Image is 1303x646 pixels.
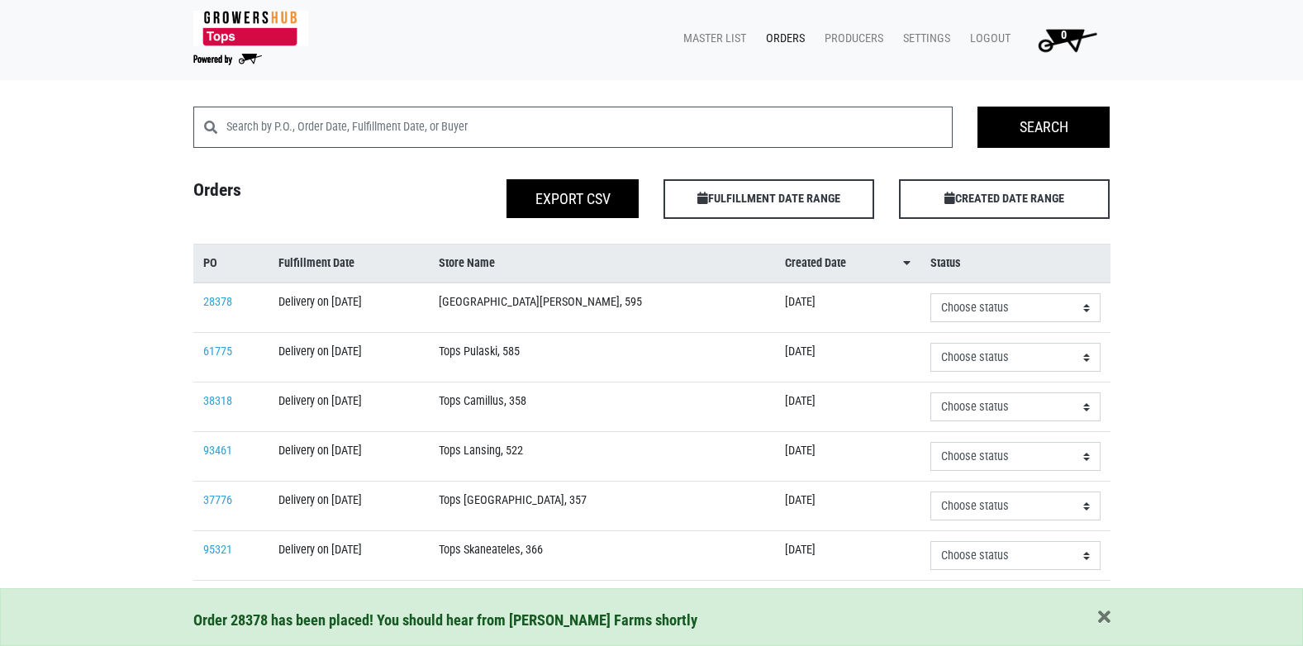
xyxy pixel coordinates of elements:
td: Tops [GEOGRAPHIC_DATA], 357 [429,482,775,531]
a: Master List [670,23,753,55]
img: Cart [1030,23,1104,56]
a: Logout [957,23,1017,55]
span: PO [203,254,217,273]
span: Store Name [439,254,495,273]
a: PO [203,254,259,273]
a: 38318 [203,394,232,408]
input: Search by P.O., Order Date, Fulfillment Date, or Buyer [226,107,953,148]
td: Delivery on [DATE] [269,283,429,333]
a: Store Name [439,254,765,273]
a: Status [930,254,1101,273]
a: 28378 [203,295,232,309]
td: [DATE] [775,482,920,531]
div: Order 28378 has been placed! You should hear from [PERSON_NAME] Farms shortly [193,609,1110,632]
span: CREATED DATE RANGE [899,179,1110,219]
td: Tops Skaneateles, 366 [429,531,775,581]
td: [DATE] [775,432,920,482]
td: Delivery on [DATE] [269,531,429,581]
input: Search [977,107,1110,148]
a: 95321 [203,543,232,557]
span: FULFILLMENT DATE RANGE [663,179,874,219]
td: Tops [GEOGRAPHIC_DATA], 363 [429,581,775,630]
td: [DATE] [775,283,920,333]
td: [DATE] [775,581,920,630]
td: Delivery on [DATE] [269,432,429,482]
td: Delivery on [DATE] [269,482,429,531]
span: Created Date [785,254,846,273]
span: Status [930,254,961,273]
a: 93461 [203,444,232,458]
a: Fulfillment Date [278,254,419,273]
a: 61775 [203,344,232,359]
td: Tops Camillus, 358 [429,382,775,432]
a: Settings [890,23,957,55]
td: [GEOGRAPHIC_DATA][PERSON_NAME], 595 [429,283,775,333]
span: Fulfillment Date [278,254,354,273]
a: Orders [753,23,811,55]
td: Tops Lansing, 522 [429,432,775,482]
a: 37776 [203,493,232,507]
button: Export CSV [506,179,639,218]
a: Producers [811,23,890,55]
td: [DATE] [775,531,920,581]
td: [DATE] [775,382,920,432]
td: Delivery on [DATE] [269,382,429,432]
a: 0 [1017,23,1110,56]
td: Delivery on [DATE] [269,333,429,382]
td: Delivery on [DATE] [269,581,429,630]
a: Created Date [785,254,910,273]
td: Tops Pulaski, 585 [429,333,775,382]
img: 279edf242af8f9d49a69d9d2afa010fb.png [193,11,308,46]
h4: Orders [181,179,416,212]
td: [DATE] [775,333,920,382]
img: Powered by Big Wheelbarrow [193,54,262,65]
span: 0 [1061,28,1067,42]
